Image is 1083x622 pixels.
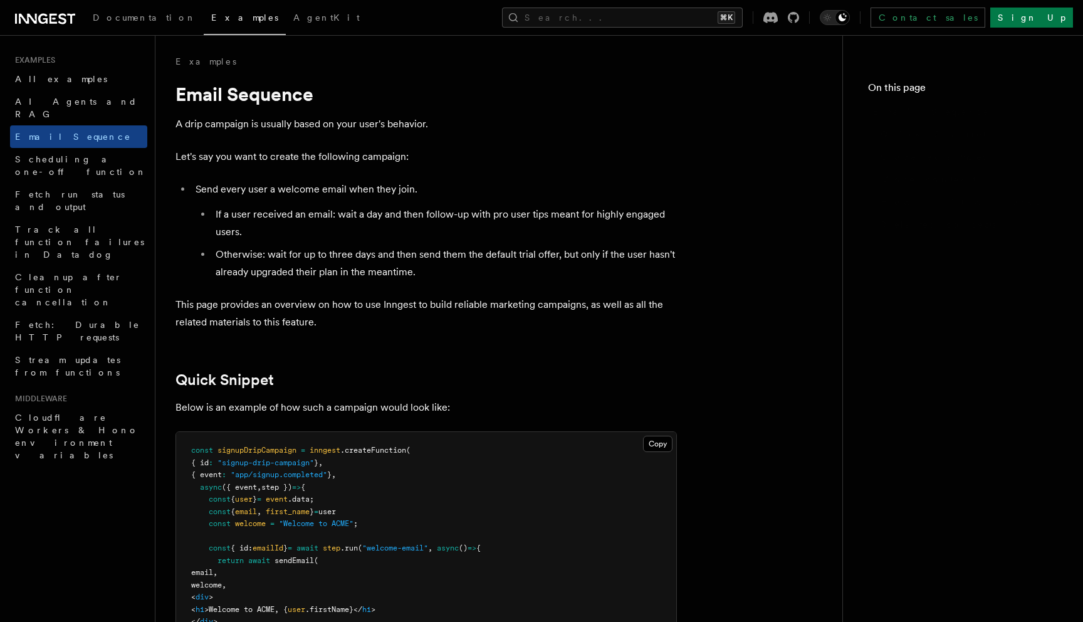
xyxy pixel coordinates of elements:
span: } [327,470,332,479]
a: Fetch run status and output [10,183,147,218]
kbd: ⌘K [718,11,735,24]
p: Let's say you want to create the following campaign: [175,148,677,166]
span: () [459,544,468,552]
span: email [191,568,213,577]
span: = [314,507,318,516]
span: Track all function failures in Datadog [15,224,144,260]
a: AgentKit [286,4,367,34]
span: { [301,483,305,492]
span: welcome [235,519,266,528]
span: sendEmail [275,556,314,565]
span: ( [406,446,411,455]
span: , [318,458,323,467]
p: Below is an example of how such a campaign would look like: [175,399,677,416]
span: { event [191,470,222,479]
span: { id: [231,544,253,552]
span: Email Sequence [873,105,989,118]
span: ({ event [222,483,257,492]
span: , [222,581,226,589]
span: ( [358,544,362,552]
span: > [371,605,375,614]
span: ( [314,556,318,565]
span: : [209,458,213,467]
span: Scheduling a one-off function [15,154,147,177]
a: Email Sequence [10,125,147,148]
a: Documentation [85,4,204,34]
span: , [257,483,261,492]
span: h1 [362,605,371,614]
span: = [301,446,305,455]
span: } [310,507,314,516]
li: Send every user a welcome email when they join. [192,181,677,281]
span: Quick Snippet [881,128,986,140]
span: AI Agents and RAG [15,97,137,119]
h4: On this page [868,80,1058,100]
span: => [468,544,476,552]
span: .firstName}</ [305,605,362,614]
span: Documentation [93,13,196,23]
a: Examples [204,4,286,35]
span: => [292,483,301,492]
a: All examples [10,68,147,90]
span: const [209,519,231,528]
span: "app/signup.completed" [231,470,327,479]
span: Email Sequence [15,132,131,142]
span: div [196,593,209,601]
span: How it works [881,196,1040,208]
span: event [266,495,288,503]
span: , [213,568,217,577]
span: { id [191,458,209,467]
a: Fetch: Durable HTTP requests [10,314,147,349]
span: , [428,544,432,552]
span: Stream updates from functions [15,355,120,377]
span: user [288,605,305,614]
span: "welcome-email" [362,544,428,552]
span: All examples [15,74,107,84]
span: "Welcome to ACME" [279,519,353,528]
span: } [283,544,288,552]
h1: Email Sequence [175,83,677,105]
span: .createFunction [340,446,406,455]
span: async [200,483,222,492]
a: Quick Snippet [876,123,1058,145]
a: Contact sales [871,8,985,28]
span: } [314,458,318,467]
span: .run [340,544,358,552]
span: > [209,593,213,601]
a: Cleanup after function cancellation [10,266,147,314]
span: Code examples [881,150,986,163]
span: < [191,593,196,601]
a: Stream updates from functions [10,349,147,384]
a: Sign Up [990,8,1073,28]
span: h1 [196,605,204,614]
span: step [323,544,340,552]
a: AI Agents and RAG [10,90,147,125]
a: Related concepts [876,213,1058,236]
span: = [270,519,275,528]
span: Fetch run status and output [15,189,125,212]
a: How it works [876,191,1058,213]
span: Examples [10,55,55,65]
span: { [231,507,235,516]
span: , [332,470,336,479]
a: Code examples [876,145,1058,168]
span: = [288,544,292,552]
span: : [222,470,226,479]
span: welcome [191,581,222,589]
span: { [476,544,481,552]
span: AgentKit [293,13,360,23]
span: ; [353,519,358,528]
span: } [253,495,257,503]
span: inngest [310,446,340,455]
span: email [235,507,257,516]
a: Track all function failures in Datadog [10,218,147,266]
span: Related concepts [881,218,996,231]
span: step }) [261,483,292,492]
a: Scheduling a one-off function [10,148,147,183]
span: const [191,446,213,455]
button: Copy [643,436,672,452]
a: Email Sequence [868,100,1058,123]
span: Cloudflare Workers & Hono environment variables [15,413,139,460]
span: const [209,495,231,503]
span: Examples [211,13,278,23]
